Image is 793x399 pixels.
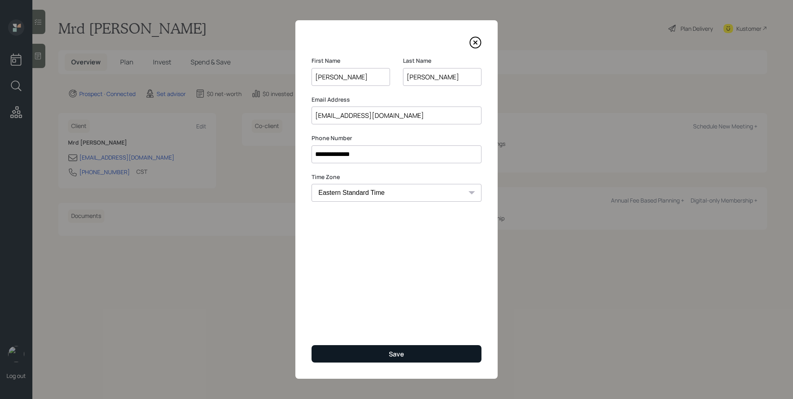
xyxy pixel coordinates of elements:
label: First Name [312,57,390,65]
label: Email Address [312,96,481,104]
label: Phone Number [312,134,481,142]
label: Time Zone [312,173,481,181]
label: Last Name [403,57,481,65]
div: Save [389,350,404,358]
button: Save [312,345,481,363]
